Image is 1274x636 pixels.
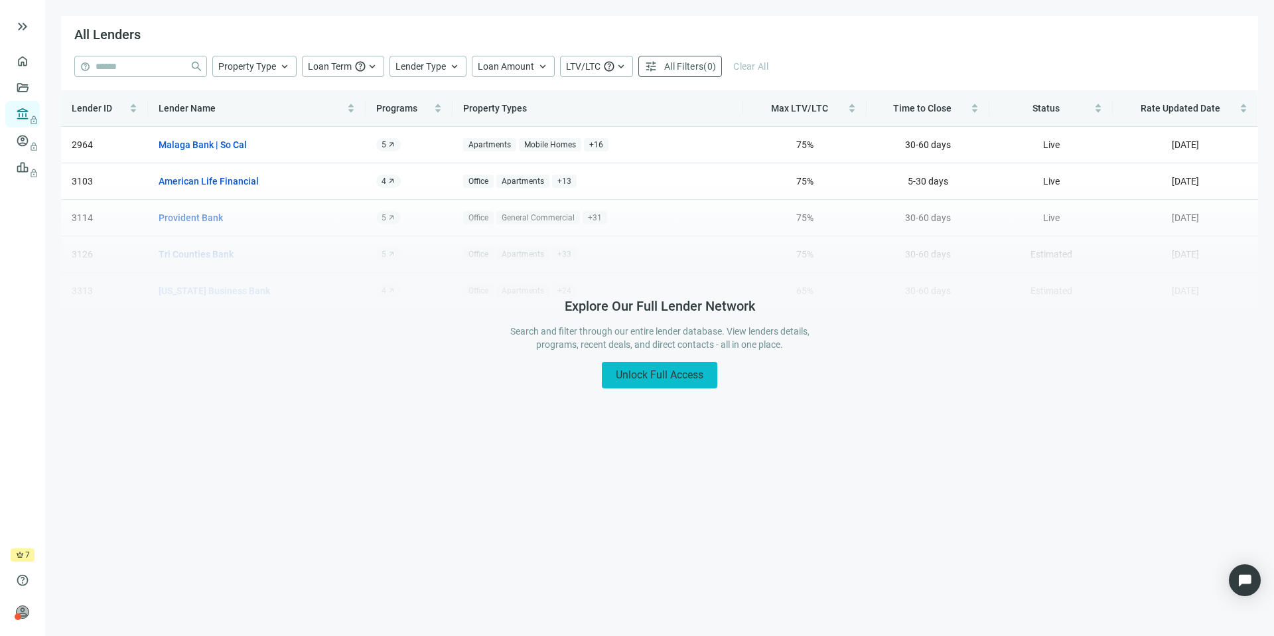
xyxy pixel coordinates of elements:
span: help [16,574,29,587]
h5: Explore Our Full Lender Network [565,298,755,314]
span: All Lenders [74,27,141,42]
button: keyboard_double_arrow_right [15,19,31,35]
span: crown [16,551,24,559]
div: Open Intercom Messenger [1229,564,1261,596]
button: Unlock Full Access [602,362,717,388]
span: person [16,605,29,619]
div: Search and filter through our entire lender database. View lenders details, programs, recent deal... [506,325,814,351]
span: 7 [25,548,30,562]
span: Unlock Full Access [616,368,703,381]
